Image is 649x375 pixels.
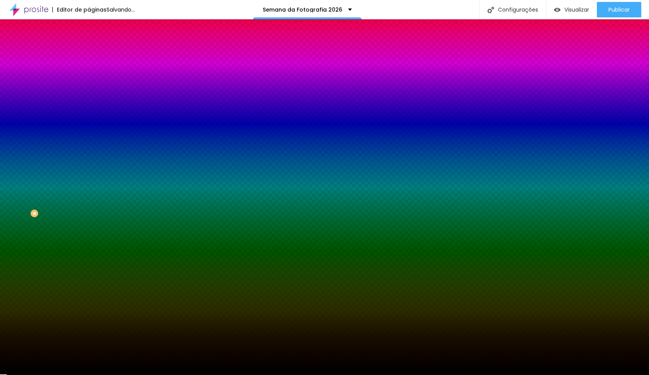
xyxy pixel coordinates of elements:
[564,7,589,13] span: Visualizar
[488,7,494,13] img: Icone
[597,2,641,17] button: Publicar
[546,2,597,17] button: Visualizar
[554,7,561,13] img: view-1.svg
[263,7,342,12] p: Semana da Fotografia 2026
[608,7,630,13] span: Publicar
[107,7,135,12] div: Salvando...
[52,7,107,12] div: Editor de páginas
